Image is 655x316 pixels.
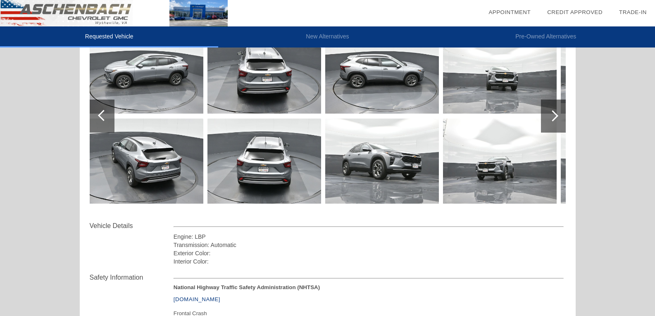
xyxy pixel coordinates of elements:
[90,29,203,114] img: 7c683659-7619-4ab8-8509-532ab93f6e7b.jpg
[174,257,564,266] div: Interior Color:
[90,119,203,204] img: 75560c2d-235d-416a-9724-1e3dc27cb661.jpg
[90,221,174,231] div: Vehicle Details
[547,9,603,15] a: Credit Approved
[174,284,320,290] strong: National Highway Traffic Safety Administration (NHTSA)
[488,9,531,15] a: Appointment
[218,26,436,48] li: New Alternatives
[90,273,174,283] div: Safety Information
[443,29,557,114] img: 7bf835ed-0210-4e26-8ba8-68dffe0bd938.jpg
[325,29,439,114] img: 2db25f52-67e6-4ea2-ad12-40b1f8d7935e.jpg
[174,296,220,302] a: [DOMAIN_NAME]
[207,119,321,204] img: 5a7b4369-4f2c-4ae7-931c-751cb54a1b2c.jpg
[437,26,655,48] li: Pre-Owned Alternatives
[174,249,564,257] div: Exterior Color:
[443,119,557,204] img: e3303ea3-3610-4347-ab64-0b3fbd3b8849.jpg
[174,233,564,241] div: Engine: LBP
[174,241,564,249] div: Transmission: Automatic
[207,29,321,114] img: 726c5ab9-acf1-4a72-9d8f-07ecb4814a2f.jpg
[325,119,439,204] img: 42d0b755-6408-4d01-969d-ec8a865ed07f.jpg
[619,9,647,15] a: Trade-In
